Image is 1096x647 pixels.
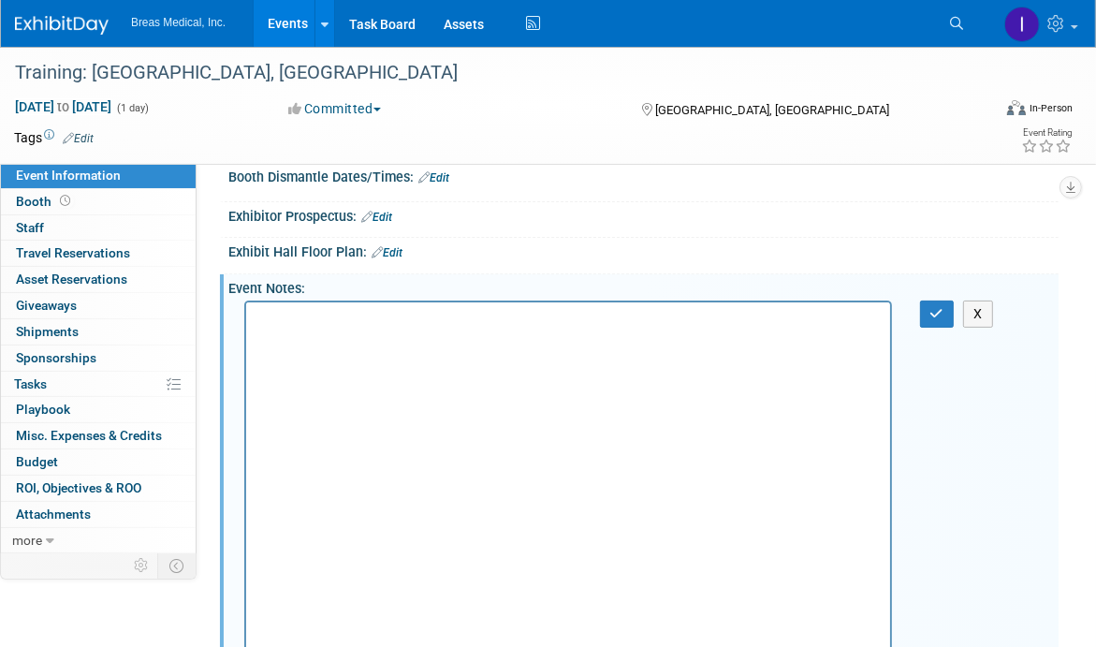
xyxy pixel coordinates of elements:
[1,241,196,266] a: Travel Reservations
[418,171,449,184] a: Edit
[656,103,890,117] span: [GEOGRAPHIC_DATA], [GEOGRAPHIC_DATA]
[361,211,392,224] a: Edit
[1,423,196,448] a: Misc. Expenses & Credits
[1,528,196,553] a: more
[283,99,388,118] button: Committed
[131,16,226,29] span: Breas Medical, Inc.
[56,194,74,208] span: Booth not reserved yet
[1,163,196,188] a: Event Information
[16,168,121,183] span: Event Information
[1,449,196,475] a: Budget
[1004,7,1040,42] img: Inga Dolezar
[1,293,196,318] a: Giveaways
[115,102,149,114] span: (1 day)
[16,220,44,235] span: Staff
[1,476,196,501] a: ROI, Objectives & ROO
[8,56,970,90] div: Training: [GEOGRAPHIC_DATA], [GEOGRAPHIC_DATA]
[16,507,91,522] span: Attachments
[228,163,1059,187] div: Booth Dismantle Dates/Times:
[14,98,112,115] span: [DATE] [DATE]
[963,301,993,328] button: X
[1,502,196,527] a: Attachments
[1,319,196,345] a: Shipments
[16,245,130,260] span: Travel Reservations
[16,402,70,417] span: Playbook
[16,350,96,365] span: Sponsorships
[1029,101,1073,115] div: In-Person
[16,324,79,339] span: Shipments
[14,376,47,391] span: Tasks
[10,7,635,26] body: Rich Text Area. Press ALT-0 for help.
[1021,128,1072,138] div: Event Rating
[16,272,127,287] span: Asset Reservations
[1007,100,1026,115] img: Format-Inperson.png
[1,346,196,371] a: Sponsorships
[125,553,158,578] td: Personalize Event Tab Strip
[228,274,1059,298] div: Event Notes:
[908,97,1073,125] div: Event Format
[54,99,72,114] span: to
[15,16,109,35] img: ExhibitDay
[1,372,196,397] a: Tasks
[1,267,196,292] a: Asset Reservations
[158,553,197,578] td: Toggle Event Tabs
[16,428,162,443] span: Misc. Expenses & Credits
[16,194,74,209] span: Booth
[63,132,94,145] a: Edit
[12,533,42,548] span: more
[228,238,1059,262] div: Exhibit Hall Floor Plan:
[14,128,94,147] td: Tags
[16,298,77,313] span: Giveaways
[16,480,141,495] span: ROI, Objectives & ROO
[228,202,1059,227] div: Exhibitor Prospectus:
[1,189,196,214] a: Booth
[1,397,196,422] a: Playbook
[1,215,196,241] a: Staff
[372,246,402,259] a: Edit
[16,454,58,469] span: Budget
